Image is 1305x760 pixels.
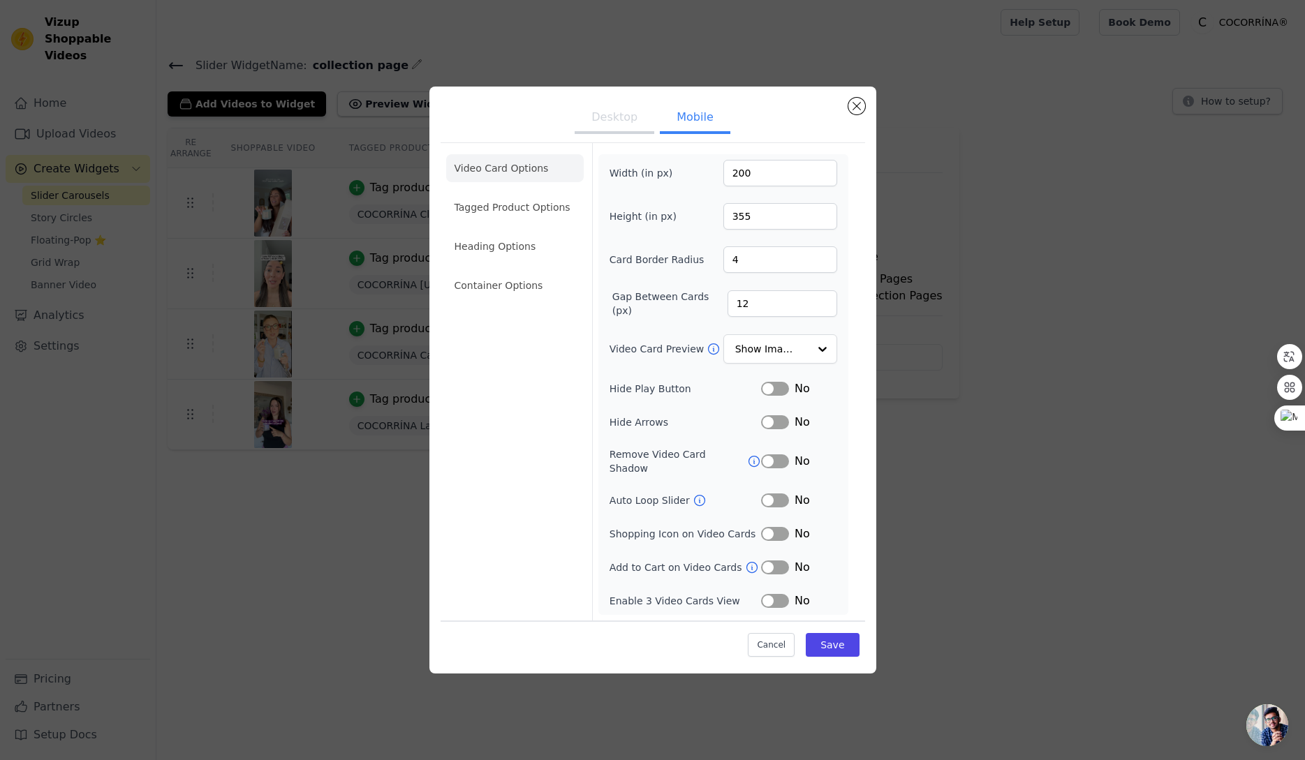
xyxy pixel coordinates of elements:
label: Gap Between Cards (px) [612,290,728,318]
span: No [795,559,810,576]
label: Enable 3 Video Cards View [610,594,761,608]
span: No [795,492,810,509]
label: Card Border Radius [610,253,705,267]
span: No [795,526,810,542]
label: Hide Arrows [610,415,761,429]
span: No [795,380,810,397]
button: Mobile [660,103,730,134]
button: Desktop [575,103,654,134]
label: Auto Loop Slider [610,493,693,507]
li: Container Options [446,271,584,299]
a: Open chat [1246,704,1288,746]
span: No [795,414,810,431]
label: Width (in px) [610,166,686,180]
label: Hide Play Button [610,382,761,396]
label: Remove Video Card Shadow [610,447,747,475]
button: Cancel [748,633,795,657]
label: Add to Cart on Video Cards [610,560,745,574]
label: Video Card Preview [610,342,707,356]
button: Close modal [848,98,865,114]
span: No [795,593,810,609]
li: Heading Options [446,232,584,260]
label: Shopping Icon on Video Cards [610,527,756,541]
li: Tagged Product Options [446,193,584,221]
span: No [795,453,810,470]
li: Video Card Options [446,154,584,182]
button: Save [806,633,859,657]
label: Height (in px) [610,209,686,223]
